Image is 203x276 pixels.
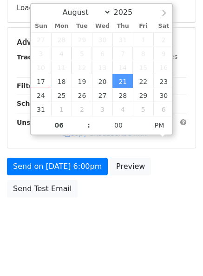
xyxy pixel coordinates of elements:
span: Mon [51,23,72,29]
input: Minute [90,116,147,135]
a: Send Test Email [7,180,78,198]
span: September 2, 2025 [72,102,92,116]
span: August 10, 2025 [31,60,52,74]
span: August 22, 2025 [133,74,153,88]
span: August 26, 2025 [72,88,92,102]
a: Preview [110,158,151,175]
span: August 11, 2025 [51,60,72,74]
span: Sat [153,23,174,29]
span: August 3, 2025 [31,46,52,60]
span: August 13, 2025 [92,60,112,74]
span: August 28, 2025 [112,88,133,102]
span: August 9, 2025 [153,46,174,60]
strong: Filters [17,82,40,90]
h5: Advanced [17,37,186,47]
strong: Tracking [17,53,48,61]
span: August 30, 2025 [153,88,174,102]
strong: Unsubscribe [17,119,62,126]
span: August 1, 2025 [133,32,153,46]
span: August 17, 2025 [31,74,52,88]
span: July 31, 2025 [112,32,133,46]
span: August 14, 2025 [112,60,133,74]
span: August 4, 2025 [51,46,72,60]
span: August 16, 2025 [153,60,174,74]
span: September 5, 2025 [133,102,153,116]
span: August 20, 2025 [92,74,112,88]
strong: Schedule [17,100,50,107]
span: August 23, 2025 [153,74,174,88]
span: September 4, 2025 [112,102,133,116]
span: July 30, 2025 [92,32,112,46]
span: August 8, 2025 [133,46,153,60]
span: August 24, 2025 [31,88,52,102]
span: August 2, 2025 [153,32,174,46]
a: Send on [DATE] 6:00pm [7,158,108,175]
span: July 27, 2025 [31,32,52,46]
input: Hour [31,116,88,135]
span: August 6, 2025 [92,46,112,60]
span: July 29, 2025 [72,32,92,46]
span: Sun [31,23,52,29]
a: Copy unsubscribe link [63,129,146,138]
span: Thu [112,23,133,29]
span: : [87,116,90,135]
span: August 19, 2025 [72,74,92,88]
span: September 6, 2025 [153,102,174,116]
span: Wed [92,23,112,29]
span: August 27, 2025 [92,88,112,102]
span: September 1, 2025 [51,102,72,116]
input: Year [111,8,144,17]
span: August 15, 2025 [133,60,153,74]
span: August 18, 2025 [51,74,72,88]
span: Tue [72,23,92,29]
span: August 12, 2025 [72,60,92,74]
span: August 25, 2025 [51,88,72,102]
span: August 29, 2025 [133,88,153,102]
span: Click to toggle [147,116,172,135]
span: September 3, 2025 [92,102,112,116]
span: July 28, 2025 [51,32,72,46]
span: Fri [133,23,153,29]
iframe: Chat Widget [157,231,203,276]
span: August 31, 2025 [31,102,52,116]
span: August 7, 2025 [112,46,133,60]
span: August 5, 2025 [72,46,92,60]
span: August 21, 2025 [112,74,133,88]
